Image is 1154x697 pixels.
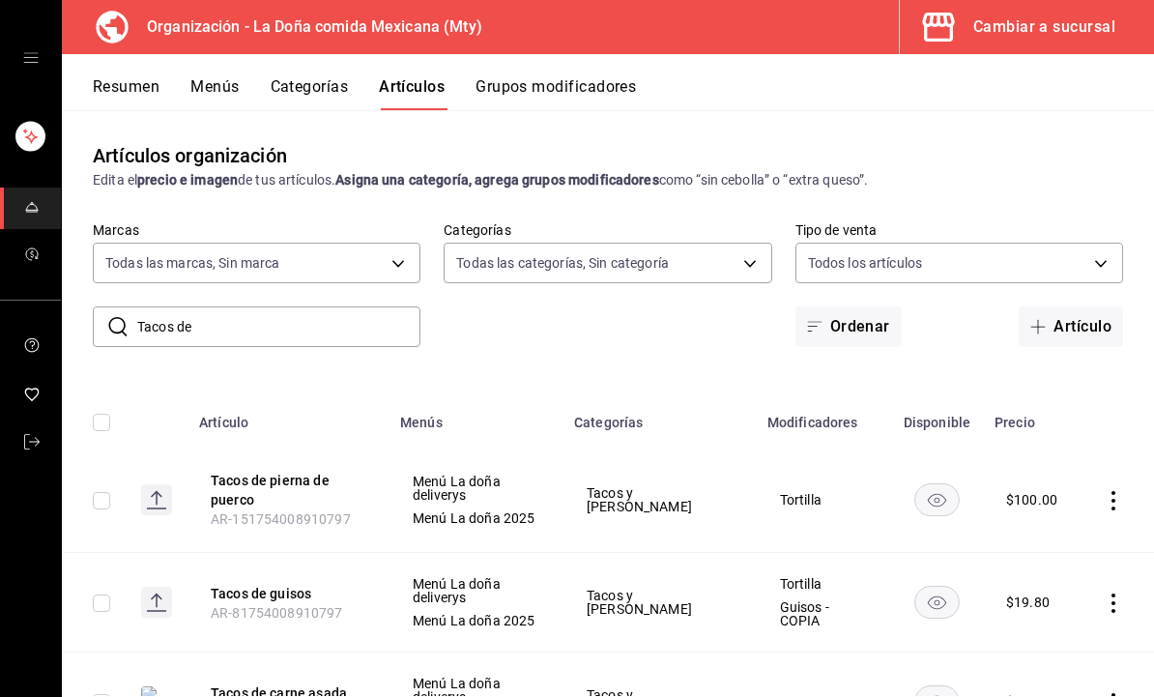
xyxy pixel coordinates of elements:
[413,475,538,502] span: Menú La doña deliverys
[444,223,771,237] label: Categorías
[389,386,563,448] th: Menús
[476,77,636,110] button: Grupos modificadores
[23,50,39,66] button: open drawer
[413,511,538,525] span: Menú La doña 2025
[780,577,867,591] span: Tortilla
[271,77,349,110] button: Categorías
[211,471,365,509] button: edit-product-location
[456,253,669,273] span: Todas las categorías, Sin categoría
[137,172,238,188] strong: precio e imagen
[756,386,891,448] th: Modificadores
[1006,490,1057,509] div: $ 100.00
[808,253,923,273] span: Todos los artículos
[563,386,756,448] th: Categorías
[105,253,280,273] span: Todas las marcas, Sin marca
[1104,594,1123,613] button: actions
[93,77,159,110] button: Resumen
[211,511,351,527] span: AR-151754008910797
[93,141,287,170] div: Artículos organización
[93,77,1154,110] div: navigation tabs
[587,486,732,513] span: Tacos y [PERSON_NAME]
[795,223,1123,237] label: Tipo de venta
[93,223,420,237] label: Marcas
[137,307,420,346] input: Buscar artículo
[190,77,239,110] button: Menús
[413,614,538,627] span: Menú La doña 2025
[211,605,343,621] span: AR-81754008910797
[795,306,902,347] button: Ordenar
[413,577,538,604] span: Menú La doña deliverys
[1006,593,1050,612] div: $ 19.80
[335,172,658,188] strong: Asigna una categoría, agrega grupos modificadores
[891,386,983,448] th: Disponible
[587,589,732,616] span: Tacos y [PERSON_NAME]
[914,483,960,516] button: availability-product
[379,77,445,110] button: Artículos
[973,14,1115,41] div: Cambiar a sucursal
[93,170,1123,190] div: Edita el de tus artículos. como “sin cebolla” o “extra queso”.
[1104,491,1123,510] button: actions
[983,386,1081,448] th: Precio
[188,386,389,448] th: Artículo
[211,584,365,603] button: edit-product-location
[131,15,482,39] h3: Organización - La Doña comida Mexicana (Mty)
[780,600,867,627] span: Guisos - COPIA
[1019,306,1123,347] button: Artículo
[780,493,867,507] span: Tortilla
[914,586,960,619] button: availability-product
